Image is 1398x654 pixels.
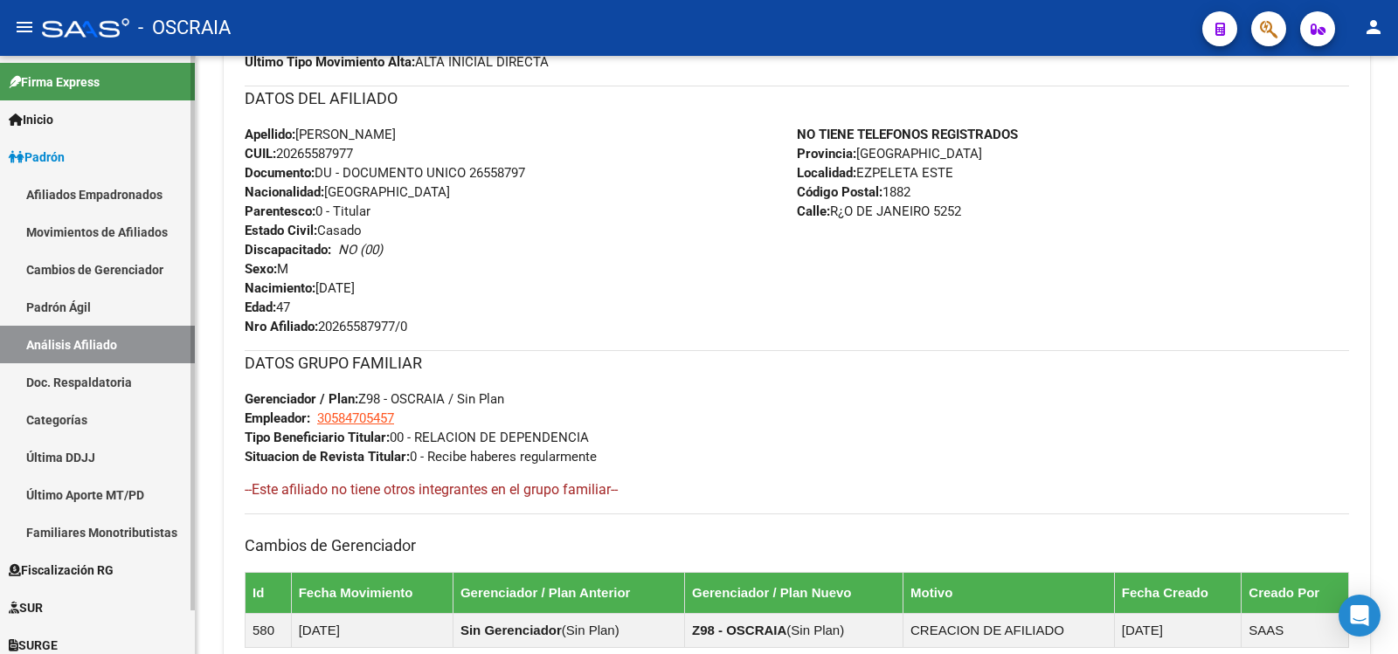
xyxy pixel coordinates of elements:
[245,449,410,465] strong: Situacion de Revista Titular:
[317,410,394,426] span: 30584705457
[797,127,1018,142] strong: NO TIENE TELEFONOS REGISTRADOS
[245,203,315,219] strong: Parentesco:
[9,598,43,617] span: SUR
[797,184,882,200] strong: Código Postal:
[797,146,856,162] strong: Provincia:
[566,623,615,637] span: Sin Plan
[338,242,383,258] i: NO (00)
[245,146,276,162] strong: CUIL:
[245,430,589,445] span: 00 - RELACION DE DEPENDENCIA
[245,534,1349,558] h3: Cambios de Gerenciador
[245,280,315,296] strong: Nacimiento:
[9,148,65,167] span: Padrón
[245,410,310,426] strong: Empleador:
[245,54,415,70] strong: Ultimo Tipo Movimiento Alta:
[245,223,362,238] span: Casado
[797,165,953,181] span: EZPELETA ESTE
[245,319,318,334] strong: Nro Afiliado:
[245,391,504,407] span: Z98 - OSCRAIA / Sin Plan
[791,623,840,637] span: Sin Plan
[245,261,277,277] strong: Sexo:
[245,127,396,142] span: [PERSON_NAME]
[245,165,525,181] span: DU - DOCUMENTO UNICO 26558797
[692,623,786,637] strong: Z98 - OSCRAIA
[138,9,231,47] span: - OSCRAIA
[453,613,684,647] td: ( )
[797,184,910,200] span: 1882
[453,572,684,613] th: Gerenciador / Plan Anterior
[291,613,453,647] td: [DATE]
[797,203,961,219] span: R¿O DE JANEIRO 5252
[1363,17,1384,38] mat-icon: person
[245,449,597,465] span: 0 - Recibe haberes regularmente
[1339,595,1381,637] div: Open Intercom Messenger
[246,572,292,613] th: Id
[797,146,982,162] span: [GEOGRAPHIC_DATA]
[9,110,53,129] span: Inicio
[245,223,317,238] strong: Estado Civil:
[245,430,390,445] strong: Tipo Beneficiario Titular:
[9,561,114,580] span: Fiscalización RG
[684,572,903,613] th: Gerenciador / Plan Nuevo
[246,613,292,647] td: 580
[903,613,1115,647] td: CREACION DE AFILIADO
[245,261,288,277] span: M
[14,17,35,38] mat-icon: menu
[797,203,830,219] strong: Calle:
[245,184,450,200] span: [GEOGRAPHIC_DATA]
[245,480,1349,499] h4: --Este afiliado no tiene otros integrantes en el grupo familiar--
[1242,572,1349,613] th: Creado Por
[245,299,276,315] strong: Edad:
[245,280,355,296] span: [DATE]
[245,146,353,162] span: 20265587977
[245,203,370,219] span: 0 - Titular
[245,351,1349,375] h3: DATOS GRUPO FAMILIAR
[245,127,295,142] strong: Apellido:
[903,572,1115,613] th: Motivo
[245,242,331,258] strong: Discapacitado:
[1114,613,1242,647] td: [DATE]
[1242,613,1349,647] td: SAAS
[245,86,1349,111] h3: DATOS DEL AFILIADO
[1114,572,1242,613] th: Fecha Creado
[245,54,549,70] span: ALTA INICIAL DIRECTA
[684,613,903,647] td: ( )
[245,299,290,315] span: 47
[291,572,453,613] th: Fecha Movimiento
[9,72,100,92] span: Firma Express
[245,184,324,200] strong: Nacionalidad:
[245,165,315,181] strong: Documento:
[245,319,407,334] span: 20265587977/0
[460,623,562,637] strong: Sin Gerenciador
[245,391,358,407] strong: Gerenciador / Plan:
[797,165,856,181] strong: Localidad:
